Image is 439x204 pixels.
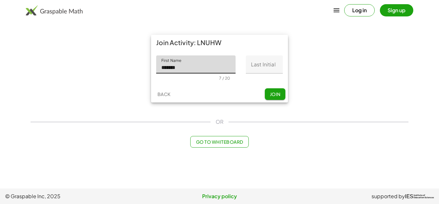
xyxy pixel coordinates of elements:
a: Privacy policy [148,192,291,200]
div: Join Activity: LNUHW [151,35,288,50]
span: Join [270,91,280,97]
span: IES [405,193,413,199]
button: Sign up [380,4,413,16]
span: OR [216,118,223,126]
button: Go to Whiteboard [190,136,248,148]
a: IESInstitute ofEducation Sciences [405,192,434,200]
span: © Graspable Inc, 2025 [5,192,148,200]
span: Go to Whiteboard [196,139,243,145]
button: Join [265,88,285,100]
button: Back [154,88,174,100]
button: Log in [344,4,375,16]
span: Institute of Education Sciences [414,194,434,199]
span: Back [157,91,170,97]
div: 7 / 20 [219,76,230,81]
span: supported by [372,192,405,200]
